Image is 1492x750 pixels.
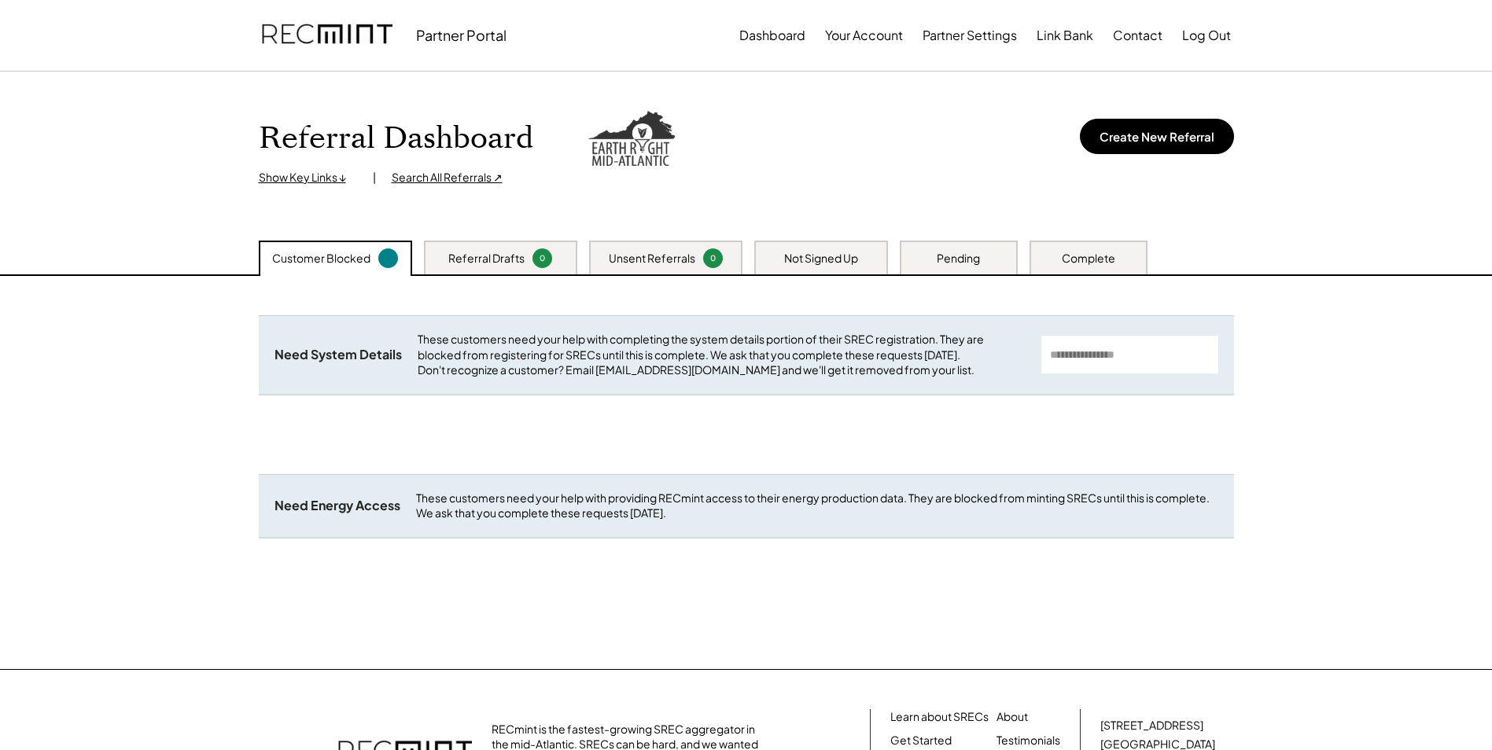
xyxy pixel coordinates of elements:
[1182,20,1231,51] button: Log Out
[1037,20,1093,51] button: Link Bank
[997,733,1060,748] a: Testimonials
[259,120,533,157] h1: Referral Dashboard
[784,251,858,267] div: Not Signed Up
[259,170,357,186] div: Show Key Links ↓
[448,251,525,267] div: Referral Drafts
[825,20,903,51] button: Your Account
[1080,119,1234,154] button: Create New Referral
[705,252,720,264] div: 0
[416,26,507,44] div: Partner Portal
[1100,718,1203,733] div: [STREET_ADDRESS]
[262,9,392,62] img: recmint-logotype%403x.png
[274,347,402,363] div: Need System Details
[890,709,989,725] a: Learn about SRECs
[588,111,675,166] img: erepower.png
[274,498,400,514] div: Need Energy Access
[937,251,980,267] div: Pending
[392,170,503,186] div: Search All Referrals ↗
[272,251,370,267] div: Customer Blocked
[373,170,376,186] div: |
[535,252,550,264] div: 0
[923,20,1017,51] button: Partner Settings
[1062,251,1115,267] div: Complete
[890,733,952,748] a: Get Started
[739,20,805,51] button: Dashboard
[418,332,1026,378] div: These customers need your help with completing the system details portion of their SREC registrat...
[416,491,1218,521] div: These customers need your help with providing RECmint access to their energy production data. The...
[609,251,695,267] div: Unsent Referrals
[997,709,1028,725] a: About
[1113,20,1162,51] button: Contact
